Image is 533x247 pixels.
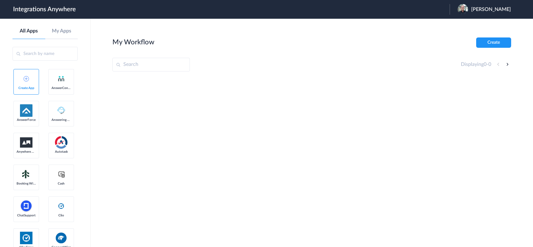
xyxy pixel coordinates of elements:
img: 51.jpeg [457,4,468,15]
img: autotask.png [55,136,67,149]
img: cash-logo.svg [57,170,65,178]
input: Search [112,58,190,72]
span: Autotask [52,150,71,154]
span: Clio [52,214,71,217]
span: [PERSON_NAME] [471,7,511,12]
input: Search by name [12,47,78,61]
a: My Apps [45,28,78,34]
button: Create [476,37,511,48]
span: AnswerForce [17,118,36,122]
img: connectwise.png [55,232,67,244]
span: Create App [17,86,36,90]
a: All Apps [12,28,45,34]
span: ChatSupport [17,214,36,217]
h1: Integrations Anywhere [13,6,76,13]
img: answerconnect-logo.svg [57,75,65,82]
img: aww.png [20,137,32,148]
h4: Displaying - [461,62,491,67]
span: Anywhere Works [17,150,36,154]
span: Answering Service [52,118,71,122]
span: Cash [52,182,71,185]
span: Booking Widget [17,182,36,185]
img: chatsupport-icon.svg [20,200,32,212]
img: Setmore_Logo.svg [20,169,32,180]
img: af-app-logo.svg [20,104,32,117]
h2: My Workflow [112,38,154,46]
img: add-icon.svg [23,76,29,82]
img: Answering_service.png [55,104,67,117]
img: clio-logo.svg [57,202,65,210]
span: AnswerConnect [52,86,71,90]
span: 0 [484,62,486,67]
img: Clio.jpg [20,232,32,244]
span: 0 [488,62,491,67]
